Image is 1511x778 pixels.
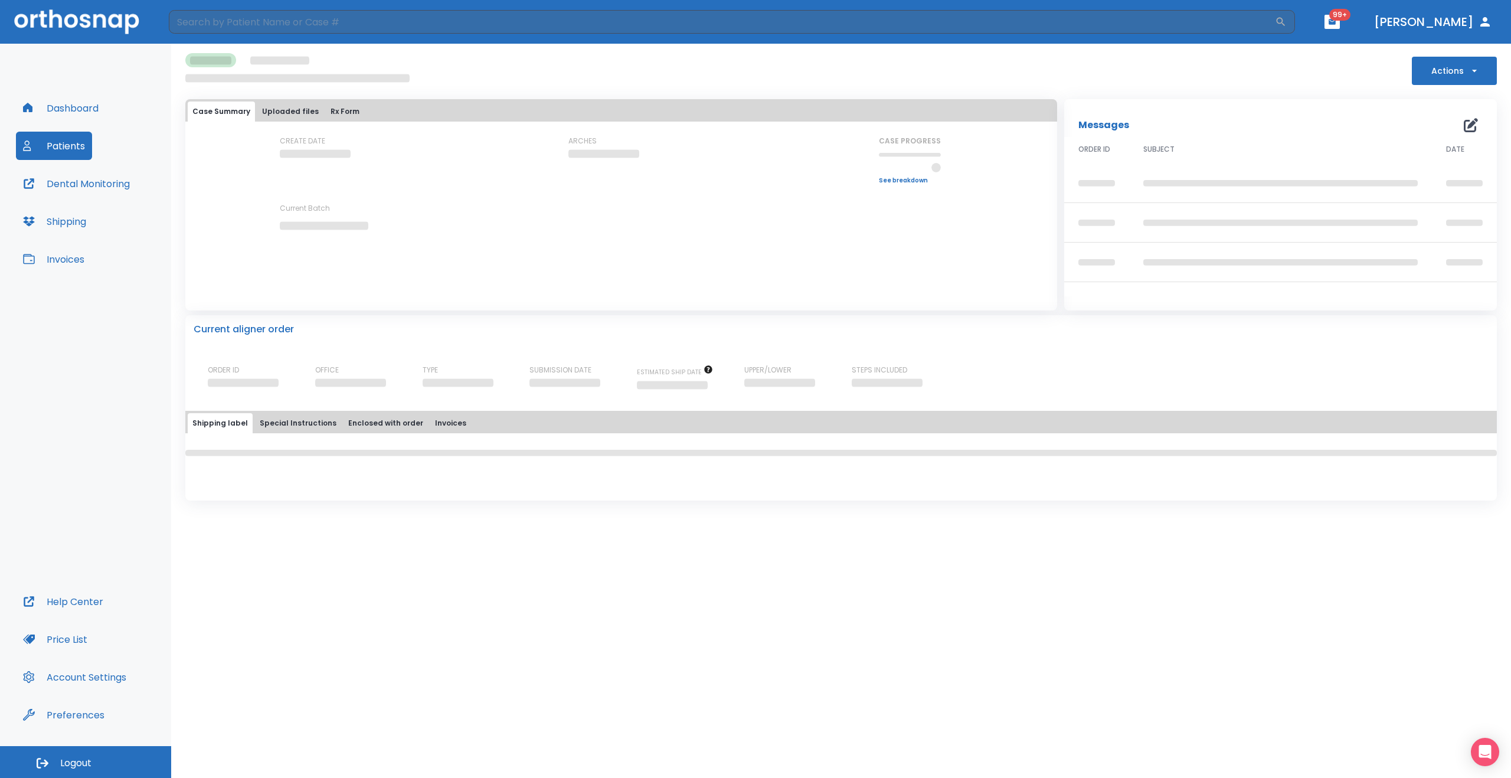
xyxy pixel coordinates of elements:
[1143,144,1175,155] span: SUBJECT
[1329,9,1350,21] span: 99+
[430,413,471,433] button: Invoices
[188,102,255,122] button: Case Summary
[529,365,591,375] p: SUBMISSION DATE
[1471,738,1499,766] div: Open Intercom Messenger
[16,245,91,273] button: Invoices
[326,102,364,122] button: Rx Form
[879,177,941,184] a: See breakdown
[60,757,91,770] span: Logout
[16,663,133,691] button: Account Settings
[1446,144,1464,155] span: DATE
[1369,11,1497,32] button: [PERSON_NAME]
[16,169,137,198] button: Dental Monitoring
[208,365,239,375] p: ORDER ID
[14,9,139,34] img: Orthosnap
[257,102,323,122] button: Uploaded files
[188,413,1494,433] div: tabs
[16,94,106,122] button: Dashboard
[852,365,907,375] p: STEPS INCLUDED
[16,625,94,653] button: Price List
[879,136,941,146] p: CASE PROGRESS
[280,136,325,146] p: CREATE DATE
[280,203,386,214] p: Current Batch
[16,207,93,236] button: Shipping
[568,136,597,146] p: ARCHES
[169,10,1275,34] input: Search by Patient Name or Case #
[1078,144,1110,155] span: ORDER ID
[344,413,428,433] button: Enclosed with order
[315,365,339,375] p: OFFICE
[16,132,92,160] button: Patients
[188,413,253,433] button: Shipping label
[744,365,792,375] p: UPPER/LOWER
[1078,118,1129,132] p: Messages
[255,413,341,433] button: Special Instructions
[194,322,294,336] p: Current aligner order
[637,368,713,377] span: The date will be available after approving treatment plan
[1412,57,1497,85] button: Actions
[188,102,1055,122] div: tabs
[423,365,438,375] p: TYPE
[16,587,110,616] button: Help Center
[16,701,112,729] button: Preferences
